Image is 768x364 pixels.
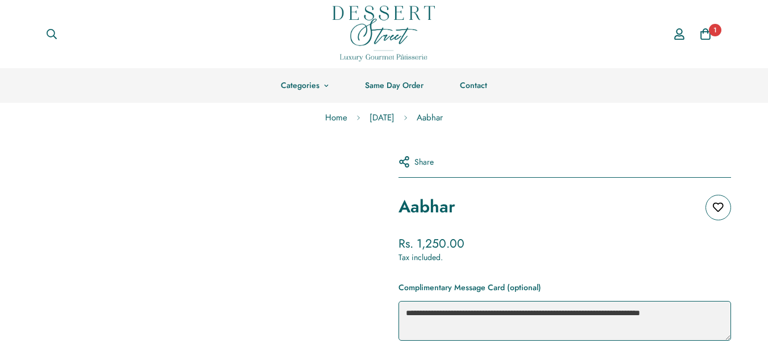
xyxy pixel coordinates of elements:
[317,103,356,133] a: Home
[398,281,541,294] label: Complimentary Message Card (optional)
[361,103,403,133] a: [DATE]
[333,6,435,61] img: Dessert Street
[692,21,719,47] a: 1
[666,18,692,51] a: Account
[398,235,464,252] span: Rs. 1,250.00
[414,156,434,168] span: Share
[263,68,347,103] a: Categories
[398,252,731,263] div: Tax included.
[37,22,67,47] button: Search
[709,24,721,36] span: 1
[398,195,455,219] h1: Aabhar
[442,68,505,103] a: Contact
[347,68,442,103] a: Same Day Order
[705,195,731,220] button: Add to wishlist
